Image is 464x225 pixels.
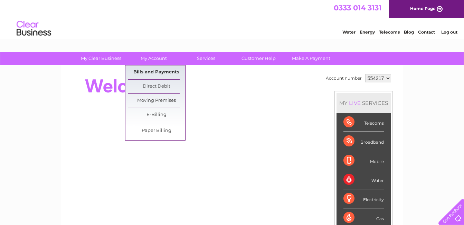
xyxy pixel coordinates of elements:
[342,29,356,35] a: Water
[337,93,391,113] div: MY SERVICES
[230,52,287,65] a: Customer Help
[360,29,375,35] a: Energy
[69,4,396,34] div: Clear Business is a trading name of Verastar Limited (registered in [GEOGRAPHIC_DATA] No. 3667643...
[283,52,340,65] a: Make A Payment
[324,72,363,84] td: Account number
[128,108,185,122] a: E-Billing
[343,151,384,170] div: Mobile
[404,29,414,35] a: Blog
[334,3,381,12] a: 0333 014 3131
[343,113,384,132] div: Telecoms
[128,94,185,108] a: Moving Premises
[178,52,235,65] a: Services
[125,52,182,65] a: My Account
[343,189,384,208] div: Electricity
[348,100,362,106] div: LIVE
[73,52,130,65] a: My Clear Business
[16,18,51,39] img: logo.png
[128,124,185,138] a: Paper Billing
[441,29,457,35] a: Log out
[128,80,185,93] a: Direct Debit
[343,132,384,151] div: Broadband
[418,29,435,35] a: Contact
[128,65,185,79] a: Bills and Payments
[343,170,384,189] div: Water
[379,29,400,35] a: Telecoms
